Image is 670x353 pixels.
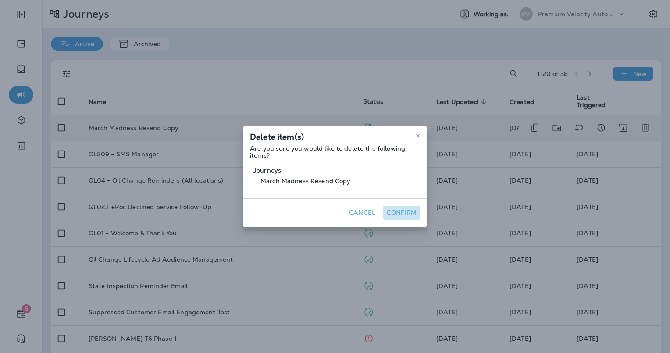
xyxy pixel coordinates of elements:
[243,126,427,145] div: Delete item(s)
[253,174,417,188] span: March Madness Resend Copy
[253,167,417,174] span: Journeys:
[383,206,420,220] button: Confirm
[250,145,420,159] p: Are you sure you would like to delete the following items?
[346,206,379,220] button: Cancel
